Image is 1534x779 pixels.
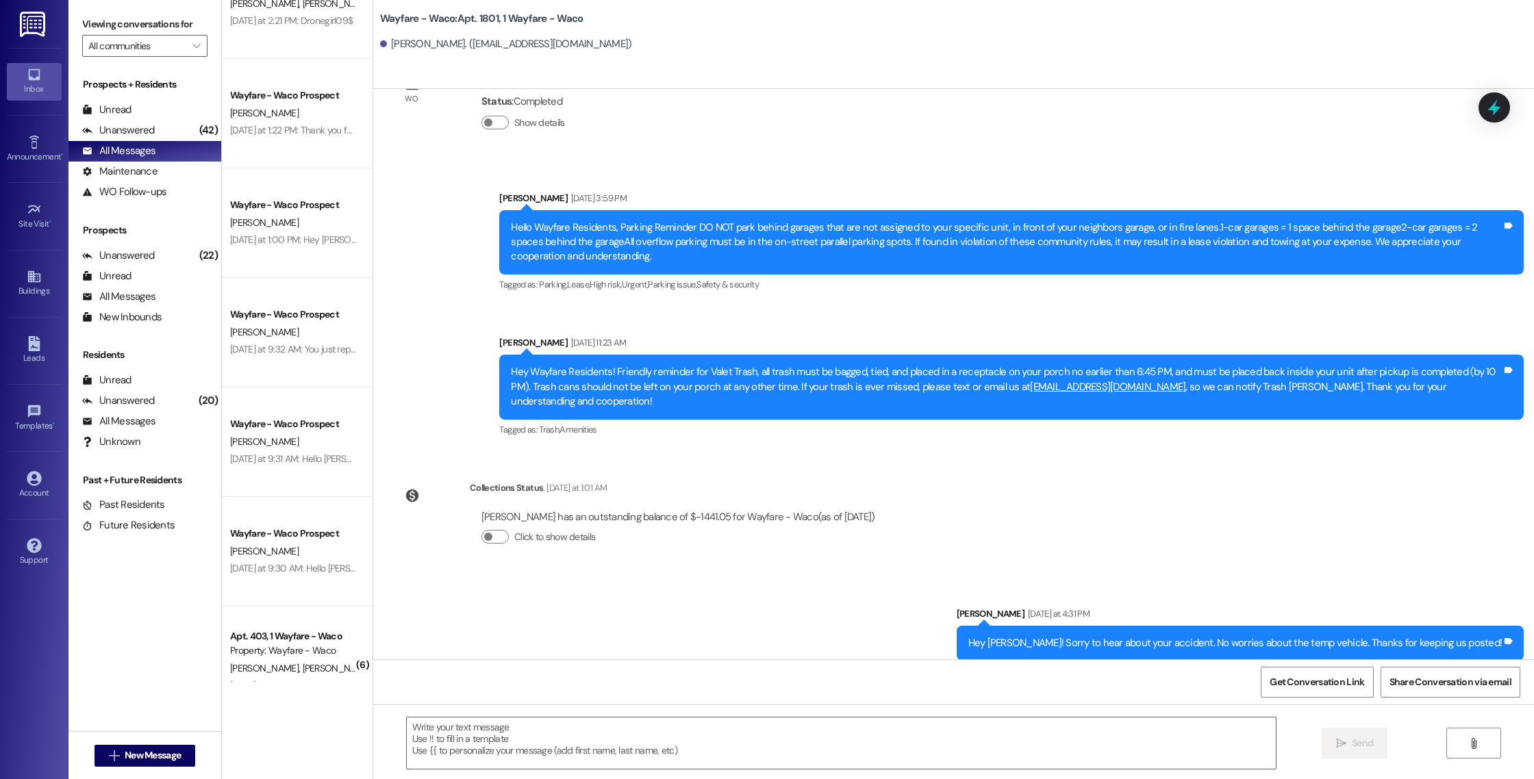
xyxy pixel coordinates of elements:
[230,452,1266,465] div: [DATE] at 9:31 AM: Hello [PERSON_NAME], I wanted to see if you were still interested in schedulin...
[230,643,357,658] div: Property: Wayfare - Waco
[230,88,357,103] div: Wayfare - Waco Prospect
[514,116,565,130] label: Show details
[82,394,155,408] div: Unanswered
[82,144,155,158] div: All Messages
[230,198,357,212] div: Wayfare - Waco Prospect
[481,510,875,524] div: [PERSON_NAME] has an outstanding balance of $-1441.05 for Wayfare - Waco (as of [DATE])
[192,40,200,51] i: 
[230,216,299,229] span: [PERSON_NAME]
[481,94,512,108] b: Status
[470,481,543,495] div: Collections Status
[82,373,131,387] div: Unread
[568,335,626,350] div: [DATE] 11:23 AM
[230,307,357,322] div: Wayfare - Waco Prospect
[1336,738,1346,749] i: 
[481,91,570,112] div: : Completed
[230,435,299,448] span: [PERSON_NAME]
[499,335,1524,355] div: [PERSON_NAME]
[230,343,790,355] div: [DATE] at 9:32 AM: You just replied 'Stop'. Are you sure you want to opt out of this thread? Plea...
[568,191,627,205] div: [DATE] 3:59 PM
[499,274,1524,294] div: Tagged as:
[68,77,221,92] div: Prospects + Residents
[49,217,51,227] span: •
[1381,667,1520,698] button: Share Conversation via email
[7,400,62,437] a: Templates •
[7,63,62,100] a: Inbox
[230,545,299,557] span: [PERSON_NAME]
[20,12,48,37] img: ResiDesk Logo
[82,290,155,304] div: All Messages
[61,150,63,159] span: •
[230,233,976,246] div: [DATE] at 1:00 PM: Hey [PERSON_NAME], we just took a look at your unit and we can have it ready a...
[1030,380,1185,394] a: [EMAIL_ADDRESS][DOMAIN_NAME]
[1024,606,1090,621] div: [DATE] at 4:31 PM
[230,326,299,338] span: [PERSON_NAME]
[622,279,648,290] span: Urgent ,
[230,662,303,674] span: [PERSON_NAME]
[7,265,62,302] a: Buildings
[68,223,221,238] div: Prospects
[499,420,1524,439] div: Tagged as:
[125,748,181,763] span: New Message
[539,424,559,435] span: Trash ,
[95,745,196,767] button: New Message
[196,120,221,141] div: (42)
[7,198,62,235] a: Site Visit •
[957,606,1524,626] div: [PERSON_NAME]
[82,414,155,429] div: All Messages
[380,37,632,51] div: [PERSON_NAME]. ([EMAIL_ADDRESS][DOMAIN_NAME])
[230,124,477,136] div: [DATE] at 1:22 PM: Thank you for the update! Have a great day!
[230,562,1270,574] div: [DATE] at 9:30 AM: Hello [PERSON_NAME], I wanted to see if you were still interested in schedulin...
[230,14,353,27] div: [DATE] at 2:21 PM: Dronegirl09$
[88,35,186,57] input: All communities
[7,534,62,571] a: Support
[82,185,166,199] div: WO Follow-ups
[109,750,119,761] i: 
[82,103,131,117] div: Unread
[7,467,62,504] a: Account
[514,530,595,544] label: Click to show details
[82,14,208,35] label: Viewing conversations for
[82,164,158,179] div: Maintenance
[405,92,418,106] div: WO
[230,417,357,431] div: Wayfare - Waco Prospect
[230,526,357,541] div: Wayfare - Waco Prospect
[543,481,607,495] div: [DATE] at 1:01 AM
[559,424,596,435] span: Amenities
[648,279,696,290] span: Parking issue ,
[230,629,357,643] div: Apt. 403, 1 Wayfare - Waco
[82,435,140,449] div: Unknown
[539,279,567,290] span: Parking ,
[82,269,131,283] div: Unread
[53,419,55,429] span: •
[230,107,299,119] span: [PERSON_NAME]
[499,191,1524,210] div: [PERSON_NAME]
[1322,728,1388,758] button: Send
[696,279,759,290] span: Safety & security
[302,662,370,674] span: [PERSON_NAME]
[968,636,1502,650] div: Hey [PERSON_NAME]! Sorry to hear about your accident. No worries about the temp vehicle. Thanks f...
[82,310,162,324] div: New Inbounds
[68,473,221,487] div: Past + Future Residents
[1352,736,1373,750] span: Send
[230,679,817,691] div: [DATE] 10:26 PM: I put the trash in can tied . It was not picked up. Did he come after 9:30. It i...
[82,518,175,533] div: Future Residents
[7,332,62,369] a: Leads
[1270,675,1364,689] span: Get Conversation Link
[511,365,1502,409] div: Hey Wayfare Residents! Friendly reminder for Valet Trash, all trash must be bagged, tied, and pla...
[590,279,622,290] span: High risk ,
[196,245,221,266] div: (22)
[82,248,155,263] div: Unanswered
[82,498,165,512] div: Past Residents
[195,390,221,411] div: (20)
[1390,675,1511,689] span: Share Conversation via email
[68,348,221,362] div: Residents
[1261,667,1373,698] button: Get Conversation Link
[380,12,583,26] b: Wayfare - Waco: Apt. 1801, 1 Wayfare - Waco
[567,279,590,290] span: Lease ,
[511,220,1502,264] div: Hello Wayfare Residents, Parking Reminder DO NOT park behind garages that are not assigned to you...
[82,123,155,138] div: Unanswered
[1468,738,1479,749] i: 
